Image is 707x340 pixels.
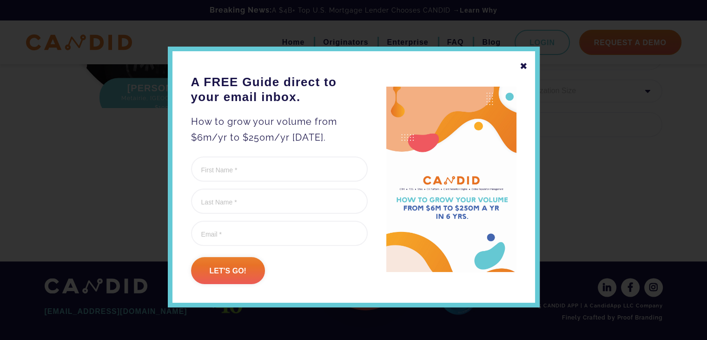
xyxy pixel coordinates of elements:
input: Last Name * [191,189,368,214]
img: A FREE Guide direct to your email inbox. [386,87,516,272]
input: First Name * [191,156,368,182]
input: Email * [191,221,368,246]
div: ✖ [520,58,528,74]
p: How to grow your volume from $6m/yr to $250m/yr [DATE]. [191,114,368,145]
input: Let's go! [191,257,265,284]
h3: A FREE Guide direct to your email inbox. [191,75,368,104]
